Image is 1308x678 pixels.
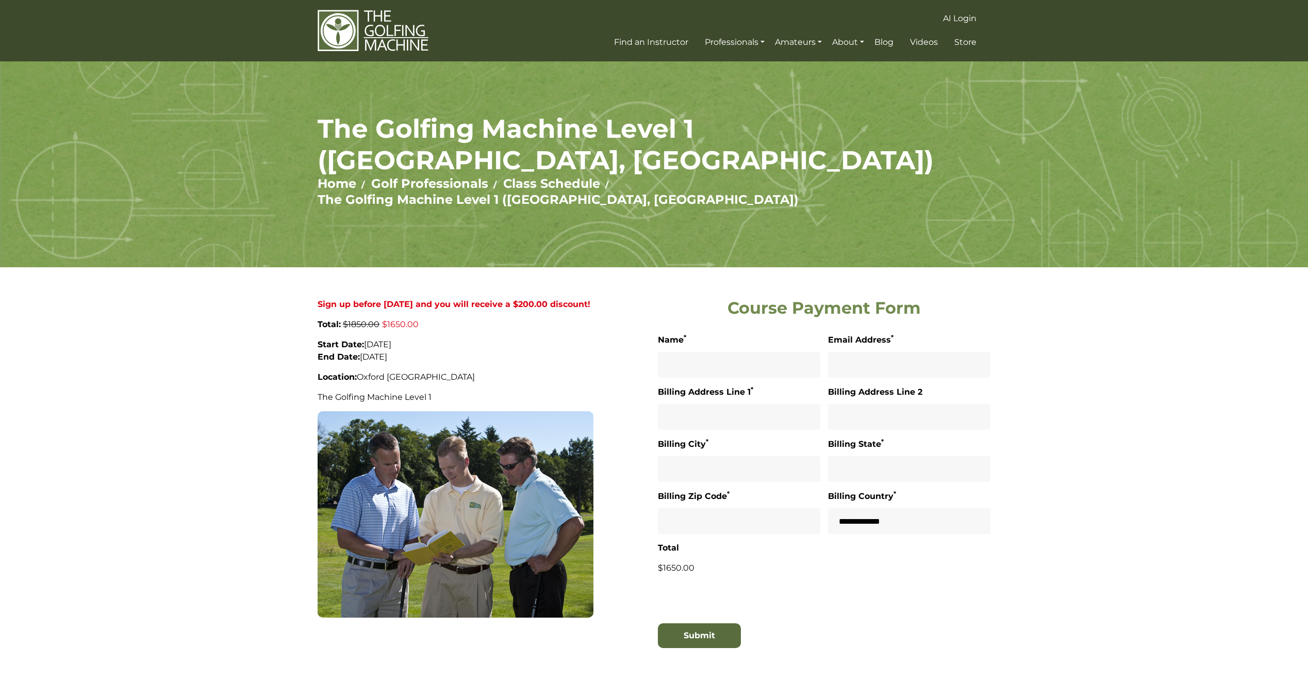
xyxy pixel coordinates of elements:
strong: Start Date: [318,340,364,349]
span: $1650.00 [382,319,419,329]
a: Amateurs [772,33,824,52]
a: AI Login [940,9,979,28]
label: Billing Zip Code [658,490,730,503]
span: $1850.00 [343,319,379,329]
a: Videos [907,33,940,52]
strong: Total: [318,319,341,329]
h2: Course Payment Form [658,298,990,318]
a: Store [952,33,979,52]
iframe: Widget containing checkbox for hCaptcha security challenge [658,582,814,621]
a: Professionals [702,33,767,52]
h1: The Golfing Machine Level 1 ([GEOGRAPHIC_DATA], [GEOGRAPHIC_DATA]) [318,113,990,176]
a: About [830,33,867,52]
label: Email Address [828,333,893,347]
label: Billing Country [828,490,896,503]
a: The Golfing Machine Level 1 ([GEOGRAPHIC_DATA], [GEOGRAPHIC_DATA]) [318,192,799,207]
strong: Location: [318,372,357,382]
a: Golf Professionals [371,176,488,191]
label: Billing City [658,438,708,451]
span: Blog [874,37,893,47]
label: Name [658,333,686,347]
strong: End Date: [318,352,360,362]
span: AI Login [943,13,976,23]
p: $1650.00 [658,562,990,574]
p: The Golfing Machine Level 1 [318,391,593,403]
strong: Total [658,543,679,553]
iframe: Secure payment input frame [658,656,990,665]
label: Billing Address Line 2 [828,385,922,399]
span: Find an Instructor [614,37,688,47]
a: Blog [872,33,896,52]
img: The Golfing Machine [318,9,428,52]
span: Videos [910,37,938,47]
label: Billing Address Line 1 [658,385,753,399]
a: Home [318,176,356,191]
strong: Sign up before [DATE] and you will receive a $200.00 discount! [318,299,590,309]
button: Submit [658,623,741,648]
a: Find an Instructor [611,33,691,52]
p: [DATE] [DATE] [318,338,593,363]
label: Billing State [828,438,884,451]
p: Oxford [GEOGRAPHIC_DATA] [318,371,593,383]
a: Class Schedule [503,176,600,191]
span: Store [954,37,976,47]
